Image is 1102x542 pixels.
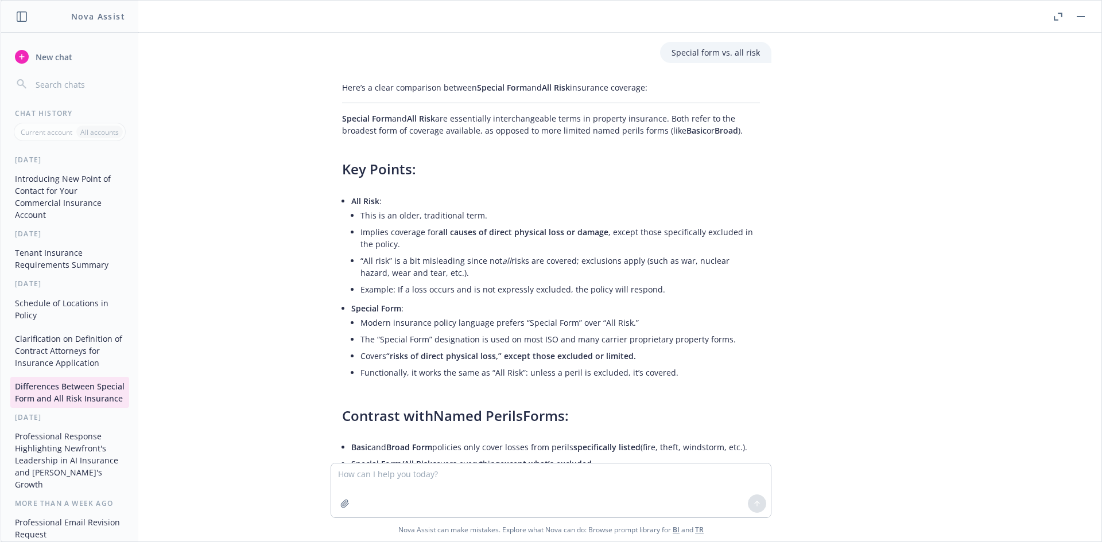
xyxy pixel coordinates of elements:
[360,281,760,298] li: Example: If a loss occurs and is not expressly excluded, the policy will respond.
[360,348,760,364] li: Covers
[351,442,371,453] span: Basic
[386,350,636,361] span: “risks of direct physical loss,” except those excluded or limited.
[342,406,760,426] h3: Contrast with Forms:
[360,252,760,281] li: “All risk” is a bit misleading since not risks are covered; exclusions apply (such as war, nuclea...
[1,279,138,288] div: [DATE]
[21,127,72,137] p: Current account
[433,406,523,425] span: Named Perils
[360,314,760,331] li: Modern insurance policy language prefers “Special Form” over “All Risk.”
[573,442,641,453] span: specifically listed
[1,229,138,239] div: [DATE]
[33,51,72,63] span: New chat
[351,195,760,207] p: :
[80,127,119,137] p: All accounts
[351,303,401,314] span: Special Form
[10,294,129,325] button: Schedule of Locations in Policy
[360,331,760,348] li: The “Special Form” designation is used on most ISO and many carrier proprietary property forms.
[33,76,125,92] input: Search chats
[71,10,125,22] h1: Nova Assist
[695,525,704,535] a: TR
[351,455,760,472] li: covers everything .
[439,227,608,237] span: all causes of direct physical loss or damage
[686,125,707,136] span: Basic
[1,498,138,508] div: More than a week ago
[1,155,138,165] div: [DATE]
[351,439,760,455] li: and policies only cover losses from perils (fire, theft, windstorm, etc.).
[477,82,527,93] span: Special Form
[360,364,760,381] li: Functionally, it works the same as “All Risk”: unless a peril is excluded, it’s covered.
[342,112,760,137] p: and are essentially interchangeable terms in property insurance. Both refer to the broadest form ...
[10,243,129,274] button: Tenant Insurance Requirements Summary
[672,46,760,59] p: Special form vs. all risk
[10,169,129,224] button: Introducing New Point of Contact for Your Commercial Insurance Account
[342,81,760,93] p: Here’s a clear comparison between and insurance coverage:
[342,159,760,179] h3: Key Points:
[1,412,138,422] div: [DATE]
[342,113,392,124] span: Special Form
[10,427,129,494] button: Professional Response Highlighting Newfront's Leadership in AI Insurance and [PERSON_NAME]'s Growth
[360,207,760,224] li: This is an older, traditional term.
[351,302,760,314] p: :
[386,442,432,453] span: Broad Form
[407,113,435,124] span: All Risk
[10,46,129,67] button: New chat
[360,224,760,252] li: Implies coverage for , except those specifically excluded in the policy.
[542,82,570,93] span: All Risk
[10,329,129,372] button: Clarification on Definition of Contract Attorneys for Insurance Application
[502,255,511,266] em: all
[351,458,432,469] span: Special Form/All Risk
[673,525,680,535] a: BI
[1,108,138,118] div: Chat History
[10,377,129,408] button: Differences Between Special Form and All Risk Insurance
[351,196,379,206] span: All Risk
[5,518,1097,541] span: Nova Assist can make mistakes. Explore what Nova can do: Browse prompt library for and
[500,458,592,469] span: except what’s excluded
[715,125,738,136] span: Broad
